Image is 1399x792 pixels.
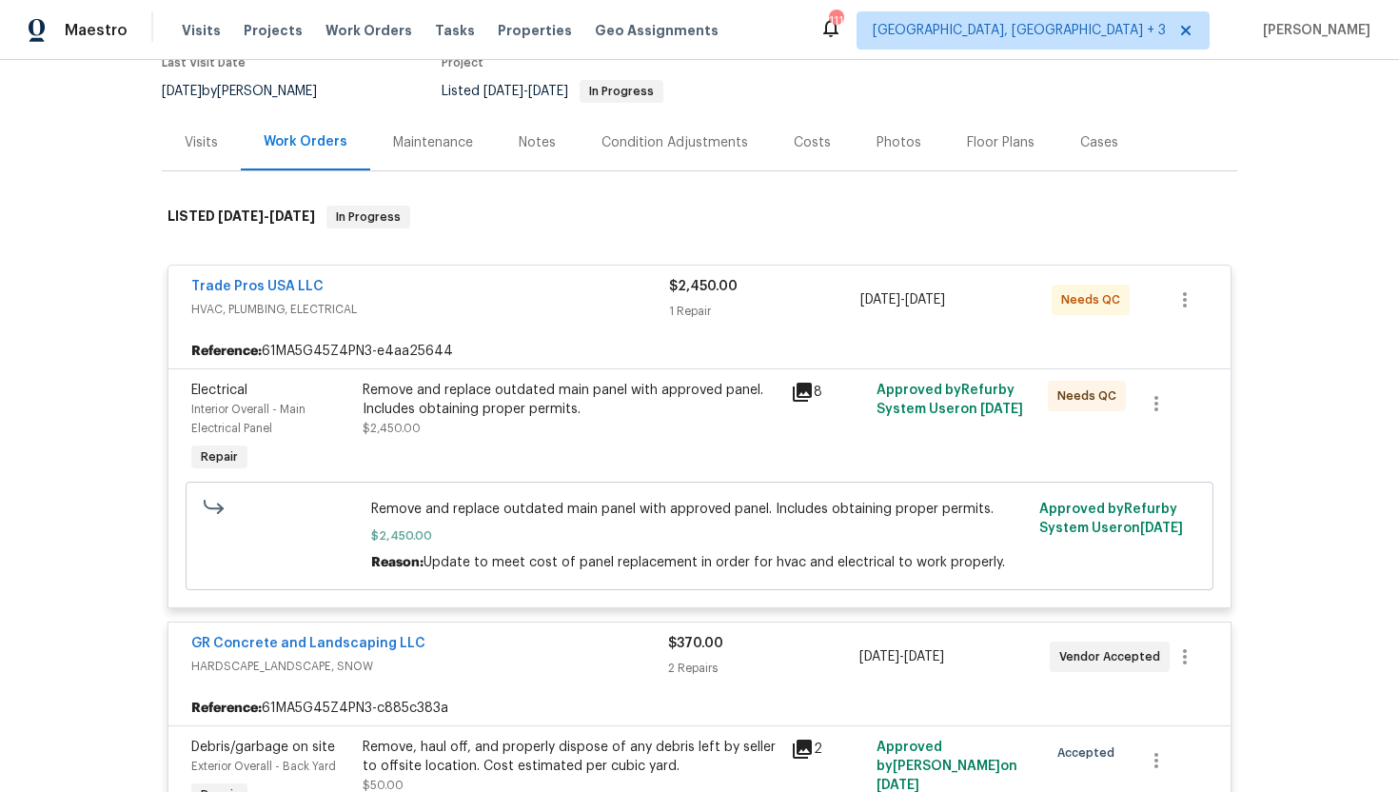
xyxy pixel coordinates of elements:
div: 2 Repairs [668,659,858,678]
span: Approved by [PERSON_NAME] on [877,741,1017,792]
div: Remove, haul off, and properly dispose of any debris left by seller to offsite location. Cost est... [363,738,779,776]
div: Costs [794,133,831,152]
span: Approved by Refurby System User on [877,384,1023,416]
span: $2,450.00 [371,526,1029,545]
span: - [483,85,568,98]
span: Last Visit Date [162,57,246,69]
span: $2,450.00 [363,423,421,434]
span: [DATE] [1140,522,1183,535]
span: Work Orders [325,21,412,40]
span: HVAC, PLUMBING, ELECTRICAL [191,300,669,319]
span: Vendor Accepted [1059,647,1168,666]
span: $50.00 [363,780,404,791]
div: 111 [829,11,842,30]
div: 61MA5G45Z4PN3-e4aa25644 [168,334,1231,368]
span: Reason: [371,556,424,569]
span: [GEOGRAPHIC_DATA], [GEOGRAPHIC_DATA] + 3 [873,21,1166,40]
b: Reference: [191,699,262,718]
span: Projects [244,21,303,40]
div: Maintenance [393,133,473,152]
span: [PERSON_NAME] [1255,21,1370,40]
div: 2 [791,738,865,761]
span: Tasks [435,24,475,37]
span: Update to meet cost of panel replacement in order for hvac and electrical to work properly. [424,556,1005,569]
div: Photos [877,133,921,152]
span: Needs QC [1061,290,1128,309]
div: Condition Adjustments [601,133,748,152]
span: [DATE] [980,403,1023,416]
div: 61MA5G45Z4PN3-c885c383a [168,691,1231,725]
span: [DATE] [905,293,945,307]
a: Trade Pros USA LLC [191,280,324,293]
span: [DATE] [162,85,202,98]
span: Listed [442,85,663,98]
span: Properties [498,21,572,40]
span: - [218,209,315,223]
b: Reference: [191,342,262,361]
span: [DATE] [904,650,944,663]
span: $2,450.00 [669,280,738,293]
span: [DATE] [860,293,900,307]
div: Floor Plans [967,133,1034,152]
span: Debris/garbage on site [191,741,335,754]
span: Remove and replace outdated main panel with approved panel. Includes obtaining proper permits. [371,500,1029,519]
span: Repair [193,447,246,466]
span: Electrical [191,384,247,397]
span: Interior Overall - Main Electrical Panel [191,404,305,434]
span: [DATE] [269,209,315,223]
span: Approved by Refurby System User on [1039,503,1183,535]
span: [DATE] [528,85,568,98]
span: HARDSCAPE_LANDSCAPE, SNOW [191,657,668,676]
div: Visits [185,133,218,152]
span: [DATE] [218,209,264,223]
span: [DATE] [859,650,899,663]
span: $370.00 [668,637,723,650]
span: [DATE] [483,85,523,98]
h6: LISTED [167,206,315,228]
span: Maestro [65,21,128,40]
div: Work Orders [264,132,347,151]
span: In Progress [328,208,408,227]
div: LISTED [DATE]-[DATE]In Progress [162,187,1237,247]
span: Needs QC [1057,386,1124,406]
span: [DATE] [877,779,919,792]
span: Accepted [1057,743,1122,762]
div: Remove and replace outdated main panel with approved panel. Includes obtaining proper permits. [363,381,779,419]
span: In Progress [581,86,661,97]
span: Visits [182,21,221,40]
span: - [859,647,944,666]
div: Cases [1080,133,1118,152]
a: GR Concrete and Landscaping LLC [191,637,425,650]
span: Project [442,57,483,69]
div: 1 Repair [669,302,860,321]
div: 8 [791,381,865,404]
span: Exterior Overall - Back Yard [191,761,336,772]
div: Notes [519,133,556,152]
div: by [PERSON_NAME] [162,80,340,103]
span: - [860,290,945,309]
span: Geo Assignments [595,21,719,40]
